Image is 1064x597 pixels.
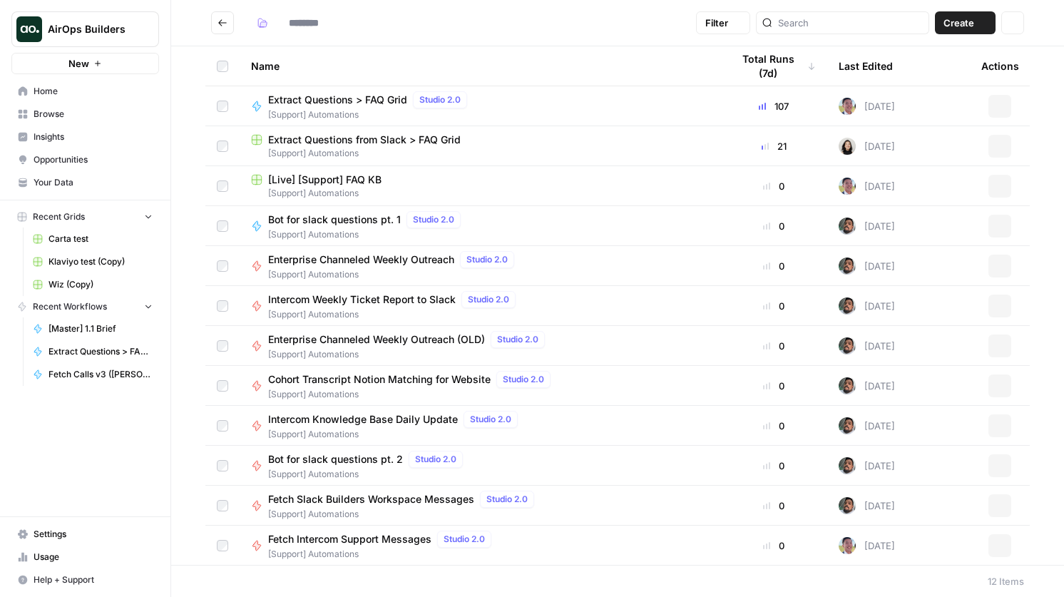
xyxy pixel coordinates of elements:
a: [Master] 1.1 Brief [26,317,159,340]
div: [DATE] [839,98,895,115]
div: 12 Items [988,574,1024,588]
div: 0 [732,459,816,473]
a: Intercom Weekly Ticket Report to SlackStudio 2.0[Support] Automations [251,291,709,321]
div: 0 [732,179,816,193]
button: Filter [696,11,750,34]
span: Enterprise Channeled Weekly Outreach [268,252,454,267]
span: [Support] Automations [268,388,556,401]
span: Carta test [48,233,153,245]
a: Klaviyo test (Copy) [26,250,159,273]
div: [DATE] [839,138,895,155]
img: u93l1oyz1g39q1i4vkrv6vz0p6p4 [839,218,856,235]
span: Create [943,16,974,30]
img: u93l1oyz1g39q1i4vkrv6vz0p6p4 [839,457,856,474]
div: [DATE] [839,257,895,275]
div: 0 [732,259,816,273]
img: t5ef5oef8zpw1w4g2xghobes91mw [839,138,856,155]
span: Fetch Intercom Support Messages [268,532,431,546]
div: 21 [732,139,816,153]
button: Help + Support [11,568,159,591]
img: 99f2gcj60tl1tjps57nny4cf0tt1 [839,178,856,195]
a: Fetch Slack Builders Workspace MessagesStudio 2.0[Support] Automations [251,491,709,521]
span: [Support] Automations [268,108,473,121]
img: u93l1oyz1g39q1i4vkrv6vz0p6p4 [839,417,856,434]
span: [Support] Automations [251,147,709,160]
span: Settings [34,528,153,541]
span: Extract Questions > FAQ Grid [48,345,153,358]
span: Insights [34,131,153,143]
img: AirOps Builders Logo [16,16,42,42]
span: [Support] Automations [268,228,466,241]
span: Bot for slack questions pt. 2 [268,452,403,466]
span: Studio 2.0 [468,293,509,306]
span: Recent Workflows [33,300,107,313]
a: Insights [11,126,159,148]
button: Go back [211,11,234,34]
a: Home [11,80,159,103]
span: Studio 2.0 [466,253,508,266]
span: Extract Questions from Slack > FAQ Grid [268,133,461,147]
div: [DATE] [839,218,895,235]
span: Bot for slack questions pt. 1 [268,213,401,227]
img: u93l1oyz1g39q1i4vkrv6vz0p6p4 [839,257,856,275]
span: [Support] Automations [268,468,469,481]
span: Fetch Calls v3 ([PERSON_NAME]) [48,368,153,381]
div: [DATE] [839,337,895,354]
span: [Support] Automations [268,508,540,521]
span: Enterprise Channeled Weekly Outreach (OLD) [268,332,485,347]
input: Search [778,16,923,30]
span: Studio 2.0 [415,453,456,466]
div: [DATE] [839,417,895,434]
img: u93l1oyz1g39q1i4vkrv6vz0p6p4 [839,377,856,394]
button: Recent Workflows [11,296,159,317]
span: Studio 2.0 [503,373,544,386]
a: Extract Questions > FAQ Grid [26,340,159,363]
span: Opportunities [34,153,153,166]
span: Home [34,85,153,98]
span: Studio 2.0 [419,93,461,106]
img: 99f2gcj60tl1tjps57nny4cf0tt1 [839,537,856,554]
div: [DATE] [839,497,895,514]
span: New [68,56,89,71]
div: 0 [732,339,816,353]
span: Intercom Knowledge Base Daily Update [268,412,458,427]
a: Your Data [11,171,159,194]
a: Extract Questions from Slack > FAQ Grid[Support] Automations [251,133,709,160]
button: Create [935,11,996,34]
button: Workspace: AirOps Builders [11,11,159,47]
div: 0 [732,499,816,513]
div: Total Runs (7d) [732,46,816,86]
div: 0 [732,379,816,393]
span: Wiz (Copy) [48,278,153,291]
span: Intercom Weekly Ticket Report to Slack [268,292,456,307]
button: New [11,53,159,74]
span: Studio 2.0 [413,213,454,226]
a: Extract Questions > FAQ GridStudio 2.0[Support] Automations [251,91,709,121]
span: [Support] Automations [268,308,521,321]
div: [DATE] [839,297,895,315]
img: u93l1oyz1g39q1i4vkrv6vz0p6p4 [839,497,856,514]
div: Actions [981,46,1019,86]
span: Filter [705,16,728,30]
div: 0 [732,419,816,433]
a: Usage [11,546,159,568]
span: [Support] Automations [251,187,709,200]
a: Opportunities [11,148,159,171]
a: Cohort Transcript Notion Matching for WebsiteStudio 2.0[Support] Automations [251,371,709,401]
span: Studio 2.0 [486,493,528,506]
button: Recent Grids [11,206,159,228]
span: [Live] [Support] FAQ KB [268,173,382,187]
a: Bot for slack questions pt. 1Studio 2.0[Support] Automations [251,211,709,241]
div: [DATE] [839,537,895,554]
a: Fetch Intercom Support MessagesStudio 2.0[Support] Automations [251,531,709,561]
img: 99f2gcj60tl1tjps57nny4cf0tt1 [839,98,856,115]
a: Fetch Calls v3 ([PERSON_NAME]) [26,363,159,386]
div: 107 [732,99,816,113]
span: Fetch Slack Builders Workspace Messages [268,492,474,506]
span: Studio 2.0 [444,533,485,546]
span: AirOps Builders [48,22,134,36]
span: Your Data [34,176,153,189]
img: u93l1oyz1g39q1i4vkrv6vz0p6p4 [839,337,856,354]
span: Usage [34,551,153,563]
span: [Support] Automations [268,348,551,361]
